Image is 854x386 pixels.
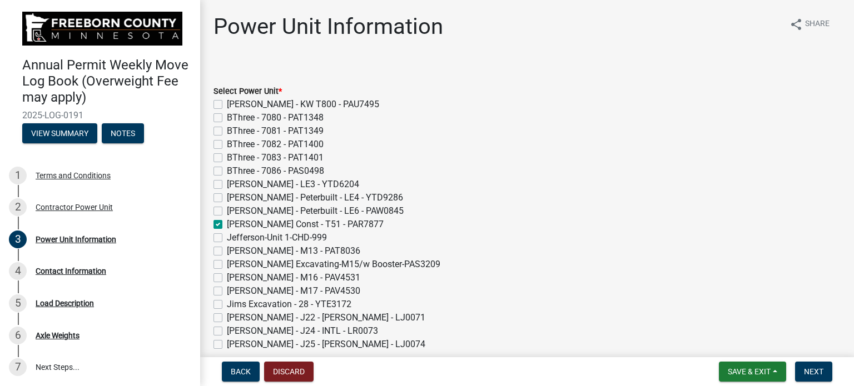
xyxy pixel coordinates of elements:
label: BThree - 7082 - PAT1400 [227,138,324,151]
label: [PERSON_NAME] - M16 - PAV4531 [227,271,360,284]
div: 5 [9,294,27,312]
div: 3 [9,230,27,248]
button: View Summary [22,123,97,143]
label: [PERSON_NAME] Const - T51 - PAR7877 [227,218,384,231]
button: Notes [102,123,144,143]
div: 7 [9,358,27,376]
label: [PERSON_NAME] - J22 - [PERSON_NAME] - LJ0071 [227,311,425,324]
div: 4 [9,262,27,280]
h4: Annual Permit Weekly Move Log Book (Overweight Fee may apply) [22,57,191,105]
label: [PERSON_NAME] - J24 - INTL - LR0073 [227,324,378,338]
label: [PERSON_NAME] - LE3 - YTD6204 [227,178,359,191]
label: Jims Excavation - 28 - YTE3172 [227,298,351,311]
button: Next [795,362,832,382]
wm-modal-confirm: Summary [22,129,97,138]
div: Axle Weights [36,332,80,339]
div: Terms and Conditions [36,172,111,179]
label: [PERSON_NAME] - J25 - [PERSON_NAME] - LJ0074 [227,338,425,351]
span: 2025-LOG-0191 [22,110,178,121]
label: BThree - 7086 - PAS0498 [227,164,324,178]
div: Power Unit Information [36,235,116,243]
button: Save & Exit [719,362,786,382]
label: BThree - 7081 - PAT1349 [227,124,324,138]
label: [PERSON_NAME] - M13 - PAT8036 [227,244,360,258]
div: 1 [9,167,27,184]
label: BThree - 7080 - PAT1348 [227,111,324,124]
label: [PERSON_NAME] - Peterbuilt - LE6 - PAW0845 [227,204,404,218]
button: shareShare [781,13,838,35]
label: [PERSON_NAME] - J26 - [PERSON_NAME] - LJ0075 [227,351,425,364]
div: Contact Information [36,267,106,275]
label: BThree - 7083 - PAT1401 [227,151,324,164]
span: Next [804,367,823,376]
label: [PERSON_NAME] - M17 - PAV4530 [227,284,360,298]
div: Contractor Power Unit [36,203,113,211]
span: Share [805,18,830,31]
label: [PERSON_NAME] - KW T800 - PAU7495 [227,98,379,111]
label: [PERSON_NAME] Excavating-M15/w Booster-PAS3209 [227,258,440,271]
i: share [790,18,803,31]
h1: Power Unit Information [213,13,443,40]
label: Select Power Unit [213,88,282,96]
label: [PERSON_NAME] - Peterbuilt - LE4 - YTD9286 [227,191,403,204]
img: Freeborn County, Minnesota [22,12,182,46]
wm-modal-confirm: Notes [102,129,144,138]
button: Discard [264,362,314,382]
div: Load Description [36,299,94,307]
span: Save & Exit [728,367,771,376]
span: Back [231,367,251,376]
button: Back [222,362,260,382]
label: Jefferson-Unit 1-CHD-999 [227,231,327,244]
div: 6 [9,327,27,344]
div: 2 [9,198,27,216]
